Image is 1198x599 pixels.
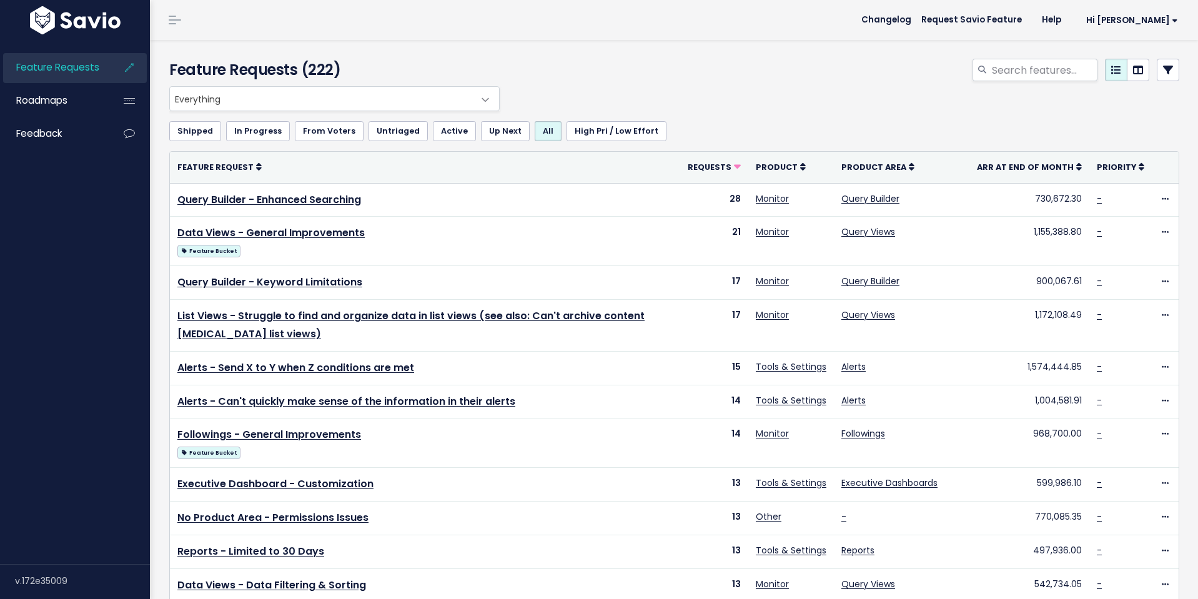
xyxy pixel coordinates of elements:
[177,427,361,442] a: Followings - General Improvements
[969,183,1089,217] td: 730,672.30
[977,162,1074,172] span: ARR at End of Month
[177,242,240,258] a: Feature Bucket
[841,427,885,440] a: Followings
[177,162,254,172] span: Feature Request
[991,59,1097,81] input: Search features...
[177,510,369,525] a: No Product Area - Permissions Issues
[1032,11,1071,29] a: Help
[756,275,789,287] a: Monitor
[177,477,374,491] a: Executive Dashboard - Customization
[1086,16,1178,25] span: Hi [PERSON_NAME]
[1097,360,1102,373] a: -
[977,161,1082,173] a: ARR at End of Month
[969,351,1089,385] td: 1,574,444.85
[177,360,414,375] a: Alerts - Send X to Y when Z conditions are met
[841,477,938,489] a: Executive Dashboards
[756,192,789,205] a: Monitor
[841,510,846,523] a: -
[680,535,748,568] td: 13
[680,266,748,300] td: 17
[1097,275,1102,287] a: -
[177,444,240,460] a: Feature Bucket
[969,535,1089,568] td: 497,936.00
[969,502,1089,535] td: 770,085.35
[841,394,866,407] a: Alerts
[756,427,789,440] a: Monitor
[911,11,1032,29] a: Request Savio Feature
[756,394,826,407] a: Tools & Settings
[3,119,104,148] a: Feedback
[567,121,666,141] a: High Pri / Low Effort
[1097,477,1102,489] a: -
[680,502,748,535] td: 13
[688,162,731,172] span: Requests
[1097,192,1102,205] a: -
[177,192,361,207] a: Query Builder - Enhanced Searching
[841,275,899,287] a: Query Builder
[1071,11,1188,30] a: Hi [PERSON_NAME]
[680,183,748,217] td: 28
[841,161,914,173] a: Product Area
[1097,427,1102,440] a: -
[756,161,806,173] a: Product
[756,544,826,557] a: Tools & Settings
[3,86,104,115] a: Roadmaps
[169,59,493,81] h4: Feature Requests (222)
[841,360,866,373] a: Alerts
[969,385,1089,418] td: 1,004,581.91
[756,225,789,238] a: Monitor
[177,578,366,592] a: Data Views - Data Filtering & Sorting
[16,127,62,140] span: Feedback
[756,477,826,489] a: Tools & Settings
[1097,394,1102,407] a: -
[841,578,895,590] a: Query Views
[756,162,798,172] span: Product
[177,225,365,240] a: Data Views - General Improvements
[969,217,1089,266] td: 1,155,388.80
[841,162,906,172] span: Product Area
[861,16,911,24] span: Changelog
[680,418,748,468] td: 14
[169,121,221,141] a: Shipped
[535,121,562,141] a: All
[756,578,789,590] a: Monitor
[433,121,476,141] a: Active
[680,217,748,266] td: 21
[841,309,895,321] a: Query Views
[1097,544,1102,557] a: -
[969,418,1089,468] td: 968,700.00
[841,225,895,238] a: Query Views
[969,468,1089,502] td: 599,986.10
[841,544,874,557] a: Reports
[177,447,240,459] span: Feature Bucket
[756,510,781,523] a: Other
[1097,309,1102,321] a: -
[177,309,645,341] a: List Views - Struggle to find and organize data in list views (see also: Can't archive content [M...
[1097,510,1102,523] a: -
[16,61,99,74] span: Feature Requests
[481,121,530,141] a: Up Next
[1097,225,1102,238] a: -
[295,121,364,141] a: From Voters
[169,86,500,111] span: Everything
[1097,161,1144,173] a: Priority
[680,300,748,352] td: 17
[969,266,1089,300] td: 900,067.61
[3,53,104,82] a: Feature Requests
[1097,162,1136,172] span: Priority
[226,121,290,141] a: In Progress
[177,275,362,289] a: Query Builder - Keyword Limitations
[15,565,150,597] div: v.172e35009
[680,385,748,418] td: 14
[170,87,474,111] span: Everything
[177,161,262,173] a: Feature Request
[680,468,748,502] td: 13
[16,94,67,107] span: Roadmaps
[27,6,124,34] img: logo-white.9d6f32f41409.svg
[841,192,899,205] a: Query Builder
[756,360,826,373] a: Tools & Settings
[680,351,748,385] td: 15
[969,300,1089,352] td: 1,172,108.49
[177,544,324,558] a: Reports - Limited to 30 Days
[1097,578,1102,590] a: -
